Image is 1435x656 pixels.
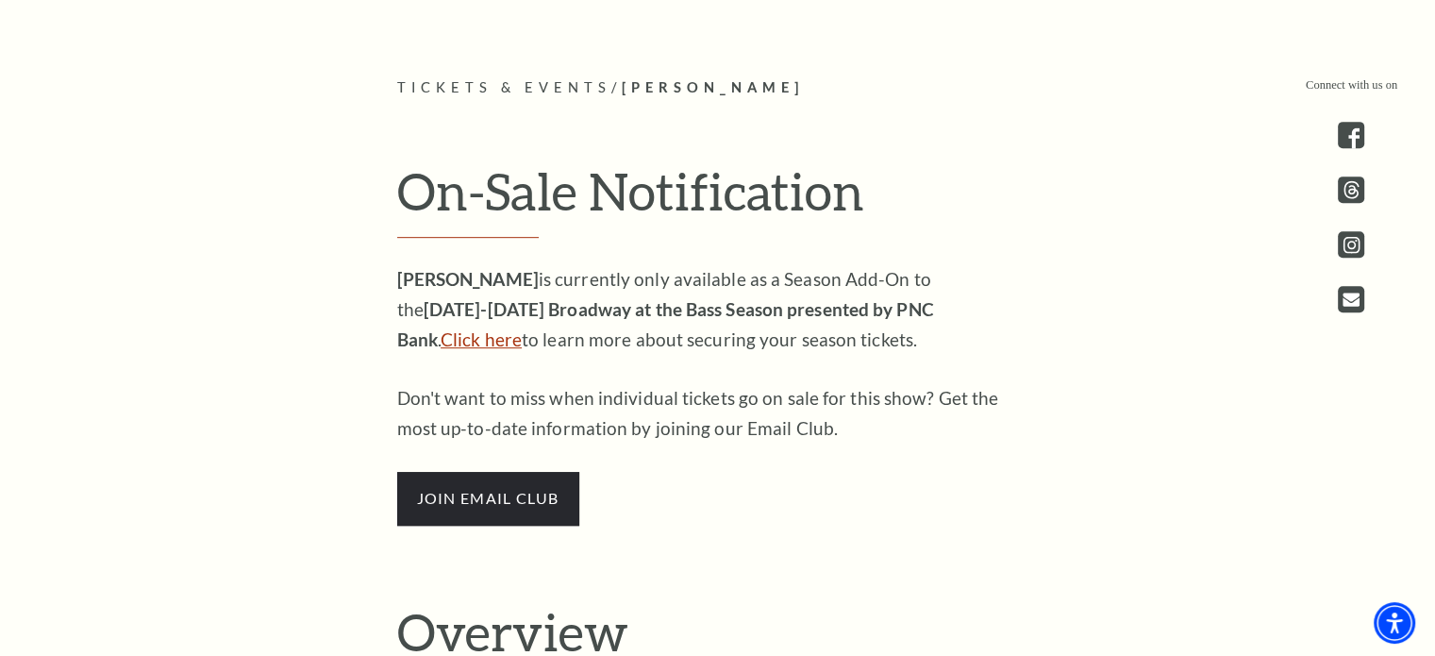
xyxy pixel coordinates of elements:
a: join email club [397,486,579,508]
p: is currently only available as a Season Add-On to the . to learn more about securing your season ... [397,264,1010,355]
span: join email club [397,472,579,525]
a: instagram - open in a new tab [1338,231,1364,258]
p: / [397,76,1039,100]
p: Don't want to miss when individual tickets go on sale for this show? Get the most up-to-date info... [397,383,1010,444]
a: threads.com - open in a new tab [1338,177,1364,203]
h2: On-Sale Notification [397,160,1039,238]
div: Accessibility Menu [1374,602,1415,644]
strong: [PERSON_NAME] [397,268,539,290]
p: Connect with us on [1306,76,1397,94]
span: Tickets & Events [397,79,611,95]
a: Open this option - open in a new tab [1338,286,1364,312]
span: [PERSON_NAME] [621,79,803,95]
strong: [DATE]-[DATE] Broadway at the Bass Season presented by PNC Bank [397,298,934,350]
a: Click here to learn more about securing your season tickets [441,328,522,350]
a: facebook - open in a new tab [1338,122,1364,148]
